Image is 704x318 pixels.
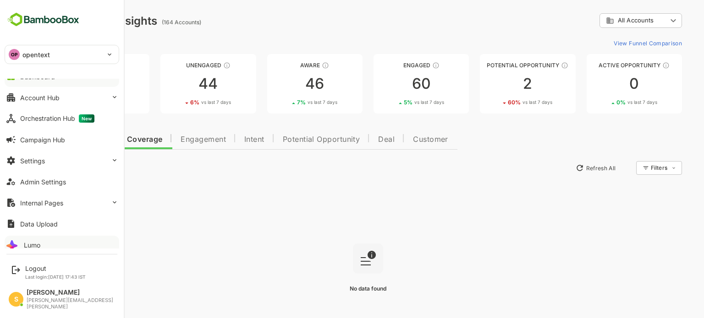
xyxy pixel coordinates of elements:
[84,62,92,69] div: These accounts have not been engaged with for a defined time period
[25,274,86,280] p: Last login: [DATE] 17:43 IST
[158,99,199,106] div: 6 %
[539,161,588,175] button: Refresh All
[318,285,354,292] span: No data found
[9,292,23,307] div: S
[52,99,93,106] div: 0 %
[235,54,330,113] a: AwareThese accounts have just entered the buying cycle and need further nurturing467%vs last 7 days
[382,99,412,106] span: vs last 7 days
[630,62,638,69] div: These accounts have open opportunities which might be at any of the Sales Stages
[555,76,650,91] div: 0
[20,157,45,165] div: Settings
[275,99,305,106] span: vs last 7 days
[79,114,94,123] span: New
[5,236,119,254] button: Lumo
[22,76,117,91] div: 12
[27,297,115,310] div: [PERSON_NAME][EMAIL_ADDRESS][PERSON_NAME]
[578,36,650,50] button: View Funnel Comparison
[555,62,650,69] div: Active Opportunity
[5,215,119,233] button: Data Upload
[346,136,363,143] span: Deal
[63,99,93,106] span: vs last 7 days
[381,136,416,143] span: Customer
[372,99,412,106] div: 5 %
[169,99,199,106] span: vs last 7 days
[555,54,650,113] a: Active OpportunityThese accounts have open opportunities which might be at any of the Sales Stage...
[251,136,328,143] span: Potential Opportunity
[574,16,635,25] div: All Accounts
[128,62,224,69] div: Unengaged
[400,62,407,69] div: These accounts are warm, further nurturing would qualify them to MQAs
[22,160,89,176] button: New Insights
[586,17,621,24] span: All Accounts
[584,99,625,106] div: 0 %
[20,220,58,228] div: Data Upload
[148,136,194,143] span: Engagement
[5,172,119,191] button: Admin Settings
[619,164,635,171] div: Filters
[22,50,50,59] p: opentext
[341,54,437,113] a: EngagedThese accounts are warm, further nurturing would qualify them to MQAs605%vs last 7 days
[448,54,543,113] a: Potential OpportunityThese accounts are MQAs and can be passed on to Inside Sales260%vs last 7 days
[235,62,330,69] div: Aware
[128,76,224,91] div: 44
[235,76,330,91] div: 46
[20,94,60,102] div: Account Hub
[27,289,115,296] div: [PERSON_NAME]
[31,136,130,143] span: Data Quality and Coverage
[22,62,117,69] div: Unreached
[191,62,198,69] div: These accounts have not shown enough engagement and need nurturing
[341,62,437,69] div: Engaged
[212,136,232,143] span: Intent
[341,76,437,91] div: 60
[5,11,82,28] img: BambooboxFullLogoMark.5f36c76dfaba33ec1ec1367b70bb1252.svg
[5,88,119,107] button: Account Hub
[448,76,543,91] div: 2
[567,12,650,30] div: All Accounts
[265,99,305,106] div: 7 %
[20,114,94,123] div: Orchestration Hub
[25,264,86,272] div: Logout
[5,109,119,128] button: Orchestration HubNew
[5,130,119,149] button: Campaign Hub
[24,241,40,249] div: Lumo
[448,62,543,69] div: Potential Opportunity
[9,49,20,60] div: OP
[529,62,536,69] div: These accounts are MQAs and can be passed on to Inside Sales
[595,99,625,106] span: vs last 7 days
[476,99,520,106] div: 60 %
[128,54,224,113] a: UnengagedThese accounts have not shown enough engagement and need nurturing446%vs last 7 days
[490,99,520,106] span: vs last 7 days
[20,178,66,186] div: Admin Settings
[20,136,65,144] div: Campaign Hub
[5,151,119,170] button: Settings
[5,45,119,64] div: OPopentext
[22,54,117,113] a: UnreachedThese accounts have not been engaged with for a defined time period120%vs last 7 days
[20,199,63,207] div: Internal Pages
[5,194,119,212] button: Internal Pages
[290,62,297,69] div: These accounts have just entered the buying cycle and need further nurturing
[130,19,172,26] ag: (164 Accounts)
[22,14,125,27] div: Dashboard Insights
[618,160,650,176] div: Filters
